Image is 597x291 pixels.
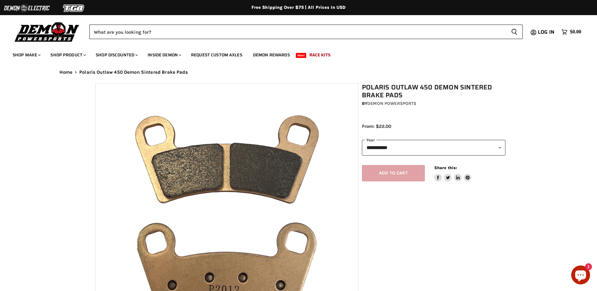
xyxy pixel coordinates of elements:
[46,48,90,61] a: Shop Product
[248,48,295,61] a: Demon Rewards
[91,48,142,61] a: Shop Discounted
[79,70,188,75] span: Polaris Outlaw 450 Demon Sintered Brake Pads
[50,2,98,14] img: TGB Logo 2
[434,165,472,182] aside: Share this:
[305,48,335,61] a: Race Kits
[434,165,457,170] span: Share this:
[362,83,505,99] h1: Polaris Outlaw 450 Demon Sintered Brake Pads
[569,265,592,286] inbox-online-store-chat: Shopify online store chat
[143,48,185,61] a: Inside Demon
[186,48,247,61] a: Request Custom Axles
[8,48,44,61] a: Shop Make
[59,70,73,75] a: Home
[558,27,584,37] a: $0.00
[535,29,558,35] a: Log in
[570,29,581,35] span: $0.00
[47,5,550,10] div: Free Shipping Over $75 | All Prices In USD
[89,25,523,39] form: Product
[89,25,506,39] input: Search
[362,100,505,107] div: by
[362,140,505,155] select: year
[367,101,416,106] a: Demon Powersports
[506,25,523,39] button: Search
[47,70,550,75] nav: Breadcrumbs
[362,123,391,129] span: From: $22.00
[3,2,50,14] img: Demon Electric Logo 2
[538,28,555,36] span: Log in
[13,20,82,43] img: Demon Powersports
[8,46,580,61] ul: Main menu
[296,53,307,58] span: New!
